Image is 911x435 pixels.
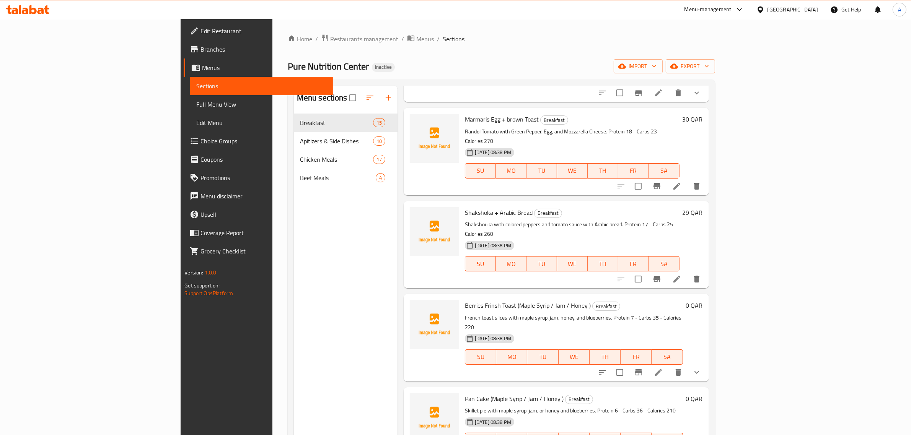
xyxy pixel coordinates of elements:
[649,256,680,271] button: SA
[612,364,628,380] span: Select to update
[496,256,526,271] button: MO
[401,34,404,44] li: /
[898,5,901,14] span: A
[196,81,327,91] span: Sections
[692,368,701,377] svg: Show Choices
[530,351,555,362] span: TU
[437,34,440,44] li: /
[629,84,648,102] button: Branch-specific-item
[200,247,327,256] span: Grocery Checklist
[499,165,523,176] span: MO
[472,419,514,426] span: [DATE] 08:38 PM
[686,300,703,311] h6: 0 QAR
[560,258,585,269] span: WE
[541,116,568,125] span: Breakfast
[465,256,496,271] button: SU
[373,138,385,145] span: 10
[654,368,663,377] a: Edit menu item
[472,242,514,249] span: [DATE] 08:38 PM
[465,393,564,404] span: Pan Cake (Maple Syrip / Jam / Honey )
[372,63,395,72] div: Inactive
[629,363,648,381] button: Branch-specific-item
[649,163,680,179] button: SA
[618,163,649,179] button: FR
[200,173,327,182] span: Promotions
[200,136,327,146] span: Choice Groups
[200,26,327,36] span: Edit Restaurant
[630,178,646,194] span: Select to update
[205,268,217,278] span: 1.0.0
[300,136,373,146] span: Apitizers & Side Dishes
[288,58,369,75] span: Pure Nutrition Center
[468,165,493,176] span: SU
[562,351,587,362] span: WE
[540,115,568,125] div: Breakfast
[652,258,676,269] span: SA
[300,173,376,182] span: Beef Meals
[686,393,703,404] h6: 0 QAR
[593,84,612,102] button: sort-choices
[468,351,493,362] span: SU
[190,77,333,95] a: Sections
[566,395,593,404] span: Breakfast
[557,256,588,271] button: WE
[530,258,554,269] span: TU
[560,165,585,176] span: WE
[376,174,385,182] span: 4
[672,274,681,284] a: Edit menu item
[496,349,527,365] button: MO
[652,349,683,365] button: SA
[621,258,646,269] span: FR
[559,349,590,365] button: WE
[184,187,333,205] a: Menu disclaimer
[499,351,524,362] span: MO
[300,118,373,127] div: Breakfast
[200,192,327,201] span: Menu disclaimer
[184,58,333,77] a: Menus
[768,5,818,14] div: [GEOGRAPHIC_DATA]
[535,209,562,217] span: Breakfast
[184,22,333,40] a: Edit Restaurant
[614,59,663,73] button: import
[534,209,562,218] div: Breakfast
[294,150,398,169] div: Chicken Meals17
[684,5,732,14] div: Menu-management
[630,271,646,287] span: Select to update
[373,156,385,163] span: 17
[465,127,680,146] p: Randol Tomato with Green Pepper, Egg, and Mozzarella Cheese. Protein 18 - Carbs 23 - Calories 270
[593,363,612,381] button: sort-choices
[465,313,683,332] p: French toast slices with maple syrup, jam, honey, and blueberries. Protein 7 - Carbs 35 - Calorie...
[526,256,557,271] button: TU
[294,110,398,190] nav: Menu sections
[620,62,657,71] span: import
[465,300,591,311] span: Berries Frinsh Toast (Maple Syrip / Jam / Honey )
[376,173,385,182] div: items
[190,114,333,132] a: Edit Menu
[496,163,526,179] button: MO
[588,256,618,271] button: TH
[410,300,459,349] img: Berries Frinsh Toast (Maple Syrip / Jam / Honey )
[688,270,706,288] button: delete
[373,118,385,127] div: items
[530,165,554,176] span: TU
[648,270,666,288] button: Branch-specific-item
[669,84,688,102] button: delete
[372,64,395,70] span: Inactive
[200,210,327,219] span: Upsell
[184,169,333,187] a: Promotions
[184,40,333,58] a: Branches
[184,268,203,278] span: Version:
[688,363,706,381] button: show more
[184,205,333,224] a: Upsell
[652,165,676,176] span: SA
[565,395,593,404] div: Breakfast
[379,89,398,107] button: Add section
[472,335,514,342] span: [DATE] 08:38 PM
[672,182,681,191] a: Edit menu item
[345,90,361,106] span: Select all sections
[621,165,646,176] span: FR
[200,228,327,237] span: Coverage Report
[288,34,715,44] nav: breadcrumb
[465,406,683,416] p: Skillet pie with maple syrup, jam, or honey and blueberries. Protein 6 - Carbs 36 - Calories 210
